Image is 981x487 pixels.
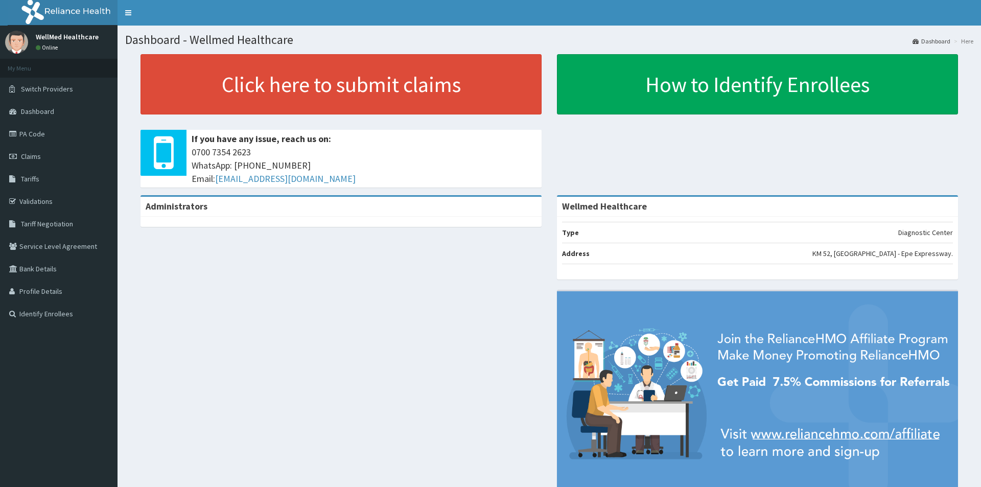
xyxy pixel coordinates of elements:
[36,33,99,40] p: WellMed Healthcare
[812,248,953,259] p: KM 52, [GEOGRAPHIC_DATA] - Epe Expressway.
[192,146,536,185] span: 0700 7354 2623 WhatsApp: [PHONE_NUMBER] Email:
[21,174,39,183] span: Tariffs
[562,249,590,258] b: Address
[562,200,647,212] strong: Wellmed Healthcare
[21,107,54,116] span: Dashboard
[557,54,958,114] a: How to Identify Enrollees
[141,54,542,114] a: Click here to submit claims
[562,228,579,237] b: Type
[21,219,73,228] span: Tariff Negotiation
[192,133,331,145] b: If you have any issue, reach us on:
[36,44,60,51] a: Online
[951,37,973,45] li: Here
[913,37,950,45] a: Dashboard
[5,31,28,54] img: User Image
[146,200,207,212] b: Administrators
[215,173,356,184] a: [EMAIL_ADDRESS][DOMAIN_NAME]
[21,152,41,161] span: Claims
[21,84,73,94] span: Switch Providers
[898,227,953,238] p: Diagnostic Center
[125,33,973,47] h1: Dashboard - Wellmed Healthcare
